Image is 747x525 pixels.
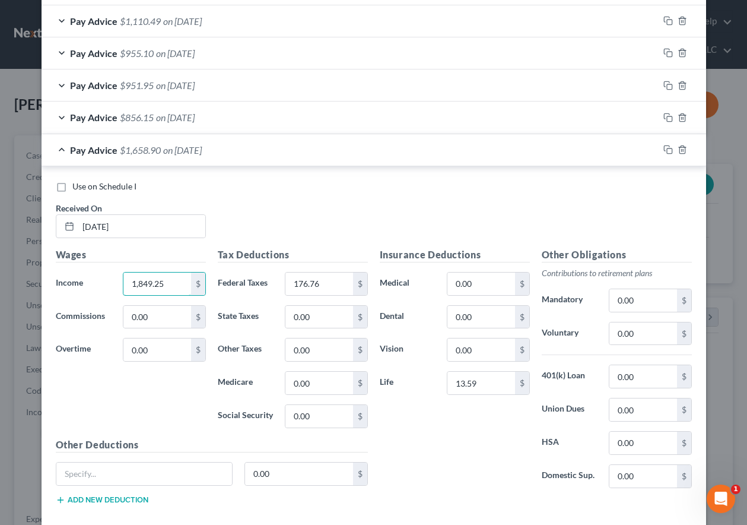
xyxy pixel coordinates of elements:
span: Pay Advice [70,144,117,156]
h5: Other Deductions [56,438,368,453]
div: $ [677,289,691,312]
h5: Tax Deductions [218,248,368,262]
span: Use on Schedule I [72,181,136,191]
p: Contributions to retirement plans [542,267,692,279]
input: Specify... [56,463,233,485]
div: $ [191,339,205,361]
span: Pay Advice [70,48,117,59]
label: Social Security [212,404,279,428]
input: 0.00 [285,339,352,361]
span: Pay Advice [70,80,117,91]
iframe: Intercom live chat [707,485,735,513]
div: $ [353,306,367,328]
label: Medical [374,272,441,296]
div: $ [353,273,367,295]
span: on [DATE] [163,144,202,156]
label: Other Taxes [212,338,279,362]
label: Medicare [212,371,279,395]
span: $955.10 [120,48,154,59]
div: $ [677,432,691,454]
label: Voluntary [536,322,603,346]
span: on [DATE] [163,15,202,27]
span: $856.15 [120,112,154,123]
div: $ [515,273,529,295]
div: $ [353,339,367,361]
div: $ [677,399,691,421]
label: Commissions [50,305,117,329]
input: 0.00 [285,405,352,428]
div: $ [677,322,691,345]
input: 0.00 [285,306,352,328]
span: Pay Advice [70,112,117,123]
input: 0.00 [609,322,676,345]
input: 0.00 [123,306,190,328]
span: Income [56,277,83,287]
input: 0.00 [123,273,190,295]
label: Vision [374,338,441,362]
button: Add new deduction [56,495,148,505]
div: $ [353,372,367,394]
label: State Taxes [212,305,279,329]
input: 0.00 [285,273,352,295]
input: MM/DD/YYYY [78,215,205,238]
label: Life [374,371,441,395]
h5: Wages [56,248,206,262]
label: Overtime [50,338,117,362]
input: 0.00 [609,432,676,454]
span: $1,658.90 [120,144,161,156]
input: 0.00 [447,306,514,328]
input: 0.00 [447,372,514,394]
input: 0.00 [447,339,514,361]
span: $951.95 [120,80,154,91]
span: on [DATE] [156,80,195,91]
div: $ [191,306,205,328]
div: $ [515,306,529,328]
h5: Other Obligations [542,248,692,262]
div: $ [515,372,529,394]
input: 0.00 [123,339,190,361]
input: 0.00 [447,273,514,295]
div: $ [515,339,529,361]
label: Domestic Sup. [536,464,603,488]
label: Union Dues [536,398,603,422]
label: Federal Taxes [212,272,279,296]
input: 0.00 [609,465,676,488]
input: 0.00 [609,289,676,312]
span: on [DATE] [156,48,195,59]
label: Mandatory [536,289,603,312]
div: $ [191,273,205,295]
span: on [DATE] [156,112,195,123]
label: Dental [374,305,441,329]
span: $1,110.49 [120,15,161,27]
h5: Insurance Deductions [380,248,530,262]
label: HSA [536,431,603,455]
label: 401(k) Loan [536,365,603,388]
div: $ [677,365,691,388]
input: 0.00 [609,399,676,421]
span: Pay Advice [70,15,117,27]
span: 1 [731,485,740,494]
div: $ [353,463,367,485]
span: Received On [56,203,102,213]
input: 0.00 [609,365,676,388]
input: 0.00 [285,372,352,394]
input: 0.00 [245,463,353,485]
div: $ [353,405,367,428]
div: $ [677,465,691,488]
